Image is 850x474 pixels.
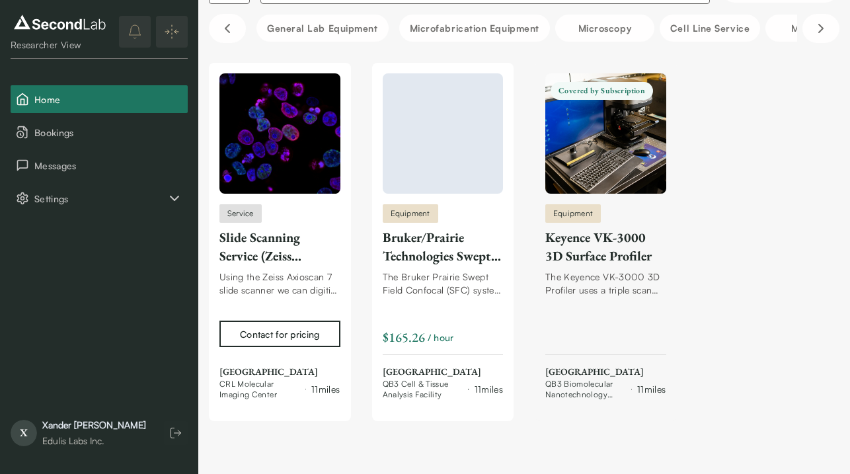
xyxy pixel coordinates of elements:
[11,85,188,113] button: Home
[11,38,109,52] div: Researcher View
[475,382,503,396] div: 11 miles
[545,270,666,297] div: The Keyence VK-3000 3D Profiler uses a triple scan approach (laser confocal scanning, focus varia...
[11,12,109,33] img: logo
[11,184,188,212] div: Settings sub items
[34,126,182,139] span: Bookings
[545,379,626,400] span: QB3 Biomolecular Nanotechnology Center
[545,73,666,400] a: Keyence VK-3000 3D Surface ProfilerCovered by SubscriptionEquipmentKeyence VK-3000 3D Surface Pro...
[802,14,839,43] button: Scroll right
[119,16,151,48] button: notifications
[551,82,653,100] span: Covered by Subscription
[11,118,188,146] button: Bookings
[311,382,340,396] div: 11 miles
[391,208,430,219] span: Equipment
[545,366,666,379] span: [GEOGRAPHIC_DATA]
[553,208,593,219] span: Equipment
[42,434,146,448] div: Edulis Labs Inc.
[383,366,504,379] span: [GEOGRAPHIC_DATA]
[383,379,463,400] span: QB3 Cell & Tissue Analysis Facility
[164,421,188,445] button: Log out
[219,366,340,379] span: [GEOGRAPHIC_DATA]
[399,15,550,42] button: Microfabrication Equipment
[227,208,254,219] span: Service
[383,228,504,265] div: Bruker/Prairie Technologies Swept Field Confocal (SFC) Scanning System
[11,184,188,212] button: Settings
[219,73,340,400] a: Slide Scanning Service (Zeiss Axioscan 7)ServiceSlide Scanning Service (Zeiss Axioscan 7)Using th...
[383,270,504,297] div: The Bruker Prairie Swept Field Confocal (SFC) system brings both high spatial resolution and high...
[555,15,654,42] button: Microscopy
[637,382,666,396] div: 11 miles
[42,418,146,432] div: Xander [PERSON_NAME]
[34,192,167,206] span: Settings
[34,93,182,106] span: Home
[219,379,300,400] span: CRL Molecular Imaging Center
[383,73,504,400] a: EquipmentBruker/Prairie Technologies Swept Field Confocal (SFC) Scanning SystemThe Bruker Prairie...
[219,270,340,297] div: Using the Zeiss Axioscan 7 slide scanner we can digitize fixed and sealed slides with either or b...
[219,228,340,265] div: Slide Scanning Service (Zeiss Axioscan 7)
[209,14,246,43] button: Scroll left
[156,16,188,48] button: Expand/Collapse sidebar
[11,151,188,179] button: Messages
[256,15,389,42] button: General Lab equipment
[545,73,666,194] img: Keyence VK-3000 3D Surface Profiler
[545,228,666,265] div: Keyence VK-3000 3D Surface Profiler
[34,159,182,173] span: Messages
[383,328,425,346] div: $165.26
[11,420,37,446] span: X
[428,331,454,344] span: / hour
[240,327,319,341] div: Contact for pricing
[660,15,760,42] button: Cell line service
[219,73,340,194] img: Slide Scanning Service (Zeiss Axioscan 7)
